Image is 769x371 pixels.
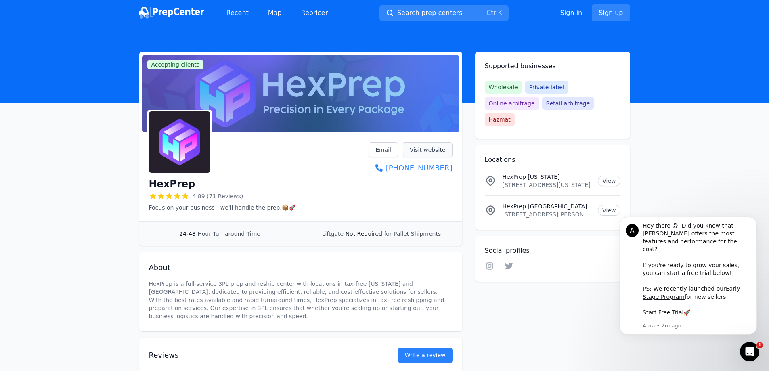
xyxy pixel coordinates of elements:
[369,142,398,157] a: Email
[369,162,452,174] a: [PHONE_NUMBER]
[384,231,441,237] span: for Pallet Shipments
[295,5,335,21] a: Repricer
[147,60,204,69] span: Accepting clients
[149,280,453,320] p: HexPrep is a full-service 3PL prep and reship center with locations in tax-free [US_STATE] and [G...
[740,342,759,361] iframe: Intercom live chat
[149,350,372,361] h2: Reviews
[193,192,243,200] span: 4.89 (71 Reviews)
[398,348,453,363] a: Write a review
[149,262,453,273] h2: About
[525,81,568,94] span: Private label
[503,210,592,218] p: [STREET_ADDRESS][PERSON_NAME][US_STATE]
[197,231,260,237] span: Hour Turnaround Time
[397,8,462,18] span: Search prep centers
[485,155,620,165] h2: Locations
[149,203,295,212] p: Focus on your business—we'll handle the prep.📦🚀
[322,231,344,237] span: Liftgate
[149,178,195,191] h1: HexPrep
[485,61,620,71] h2: Supported businesses
[598,176,620,186] a: View
[592,4,630,21] a: Sign up
[485,97,539,110] span: Online arbitrage
[498,9,502,17] kbd: K
[220,5,255,21] a: Recent
[503,202,592,210] p: HexPrep [GEOGRAPHIC_DATA]
[485,246,620,256] h2: Social profiles
[560,8,583,18] a: Sign in
[485,113,515,126] span: Hazmat
[542,97,594,110] span: Retail arbitrage
[262,5,288,21] a: Map
[485,81,522,94] span: Wholesale
[403,142,453,157] a: Visit website
[503,181,592,189] p: [STREET_ADDRESS][US_STATE]
[503,173,592,181] p: HexPrep [US_STATE]
[346,231,382,237] span: Not Required
[379,5,509,21] button: Search prep centersCtrlK
[179,231,196,237] span: 24-48
[139,7,204,19] img: PrepCenter
[598,205,620,216] a: View
[756,342,763,348] span: 1
[608,212,769,349] iframe: Intercom notifications message
[486,9,498,17] kbd: Ctrl
[149,111,210,173] img: HexPrep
